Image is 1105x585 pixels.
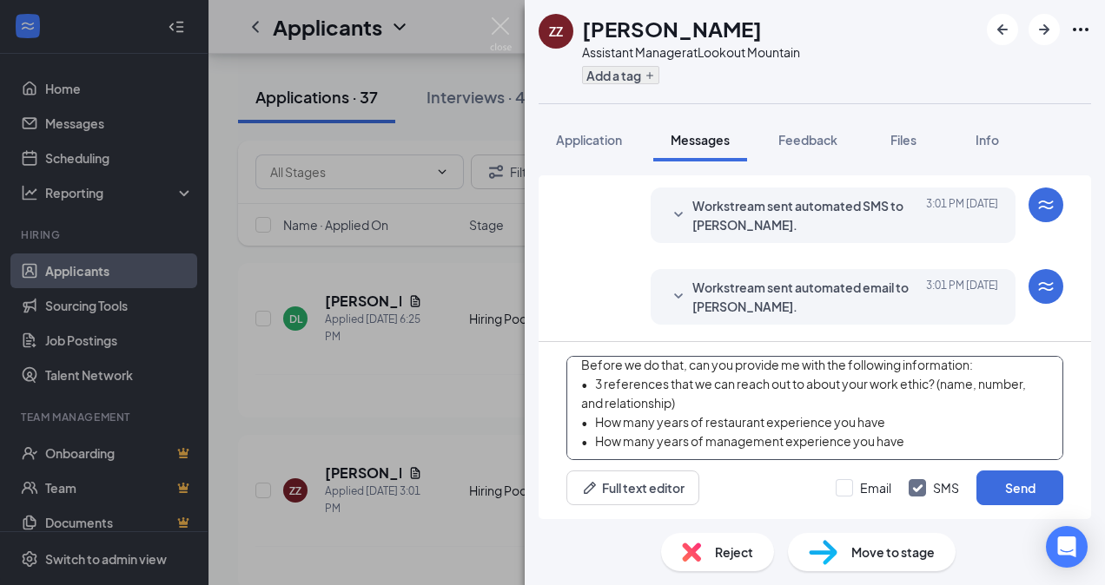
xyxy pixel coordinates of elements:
button: ArrowLeftNew [987,14,1018,45]
svg: SmallChevronDown [668,286,689,307]
svg: ArrowLeftNew [992,19,1013,40]
textarea: Hello, My name is [PERSON_NAME]. I received your application for Management at [GEOGRAPHIC_DATA]'... [566,356,1063,460]
button: Send [976,470,1063,505]
button: Full text editorPen [566,470,699,505]
div: Open Intercom Messenger [1046,526,1088,568]
div: Assistant Manager at Lookout Mountain [582,43,800,61]
button: PlusAdd a tag [582,66,659,84]
svg: WorkstreamLogo [1036,276,1056,297]
span: Messages [671,132,730,148]
button: ArrowRight [1029,14,1060,45]
span: Workstream sent automated SMS to [PERSON_NAME]. [692,196,920,234]
span: Files [890,132,916,148]
svg: Ellipses [1070,19,1091,40]
span: Reject [715,542,753,562]
div: ZZ [549,23,563,40]
span: [DATE] 3:01 PM [926,196,998,234]
span: Workstream sent automated email to [PERSON_NAME]. [692,278,920,316]
span: Feedback [778,132,837,148]
span: [DATE] 3:01 PM [926,278,998,316]
h1: [PERSON_NAME] [582,14,762,43]
svg: Pen [581,479,599,496]
span: Move to stage [851,542,935,562]
svg: Plus [645,70,655,81]
svg: WorkstreamLogo [1036,194,1056,215]
span: Info [976,132,999,148]
svg: ArrowRight [1034,19,1055,40]
svg: SmallChevronDown [668,205,689,226]
span: Application [556,132,622,148]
